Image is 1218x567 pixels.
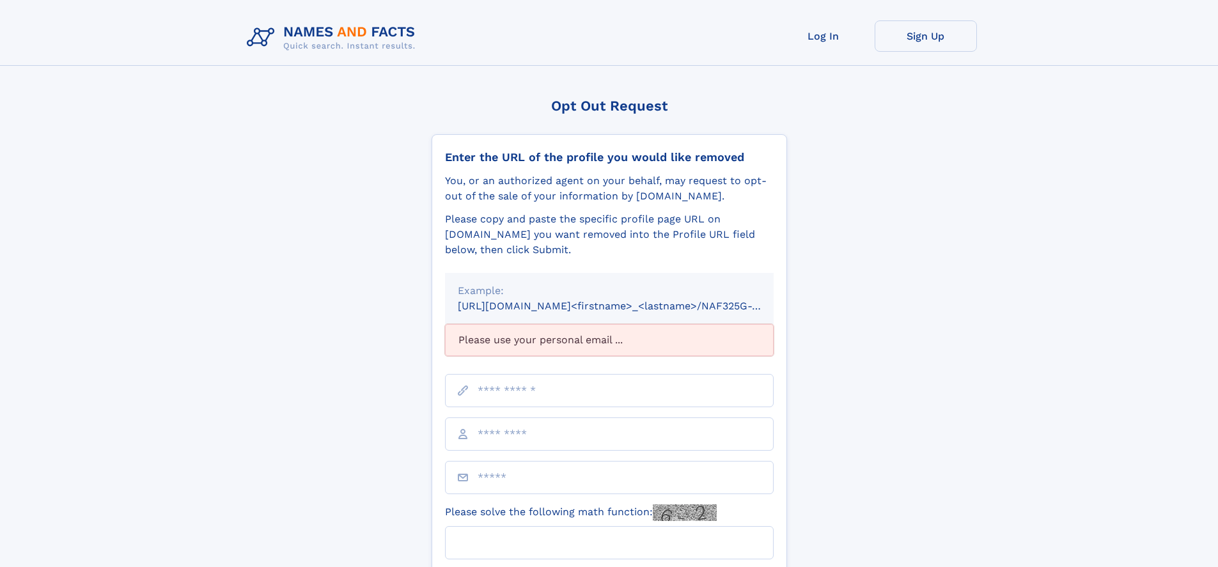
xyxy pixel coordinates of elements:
a: Sign Up [875,20,977,52]
div: Enter the URL of the profile you would like removed [445,150,774,164]
img: Logo Names and Facts [242,20,426,55]
div: Please copy and paste the specific profile page URL on [DOMAIN_NAME] you want removed into the Pr... [445,212,774,258]
div: Example: [458,283,761,299]
small: [URL][DOMAIN_NAME]<firstname>_<lastname>/NAF325G-xxxxxxxx [458,300,798,312]
div: Please use your personal email ... [445,324,774,356]
label: Please solve the following math function: [445,504,717,521]
a: Log In [772,20,875,52]
div: You, or an authorized agent on your behalf, may request to opt-out of the sale of your informatio... [445,173,774,204]
div: Opt Out Request [432,98,787,114]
